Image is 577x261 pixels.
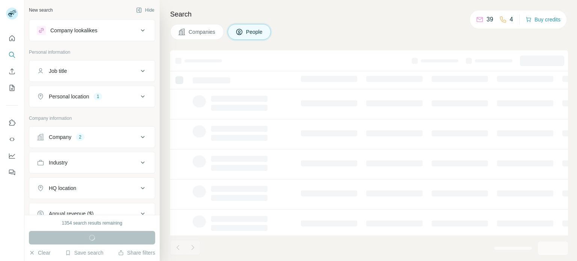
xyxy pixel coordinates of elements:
button: HQ location [29,179,155,197]
button: Enrich CSV [6,65,18,78]
div: 2 [76,134,85,140]
button: Industry [29,154,155,172]
button: Company lookalikes [29,21,155,39]
button: Company2 [29,128,155,146]
p: Company information [29,115,155,122]
button: Annual revenue ($) [29,205,155,223]
div: Industry [49,159,68,166]
button: Share filters [118,249,155,256]
span: People [246,28,263,36]
div: Job title [49,67,67,75]
div: HQ location [49,184,76,192]
button: Hide [131,5,160,16]
button: My lists [6,81,18,95]
button: Use Surfe API [6,133,18,146]
button: Feedback [6,166,18,179]
button: Quick start [6,32,18,45]
div: Annual revenue ($) [49,210,94,217]
button: Use Surfe on LinkedIn [6,116,18,130]
div: 1354 search results remaining [62,220,122,226]
span: Companies [189,28,216,36]
p: 4 [510,15,513,24]
div: Personal location [49,93,89,100]
div: Company [49,133,71,141]
div: 1 [94,93,102,100]
button: Buy credits [526,14,560,25]
p: 39 [486,15,493,24]
p: Personal information [29,49,155,56]
button: Search [6,48,18,62]
button: Save search [65,249,103,256]
div: Company lookalikes [50,27,97,34]
button: Clear [29,249,50,256]
div: New search [29,7,53,14]
h4: Search [170,9,568,20]
button: Personal location1 [29,88,155,106]
button: Dashboard [6,149,18,163]
button: Job title [29,62,155,80]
